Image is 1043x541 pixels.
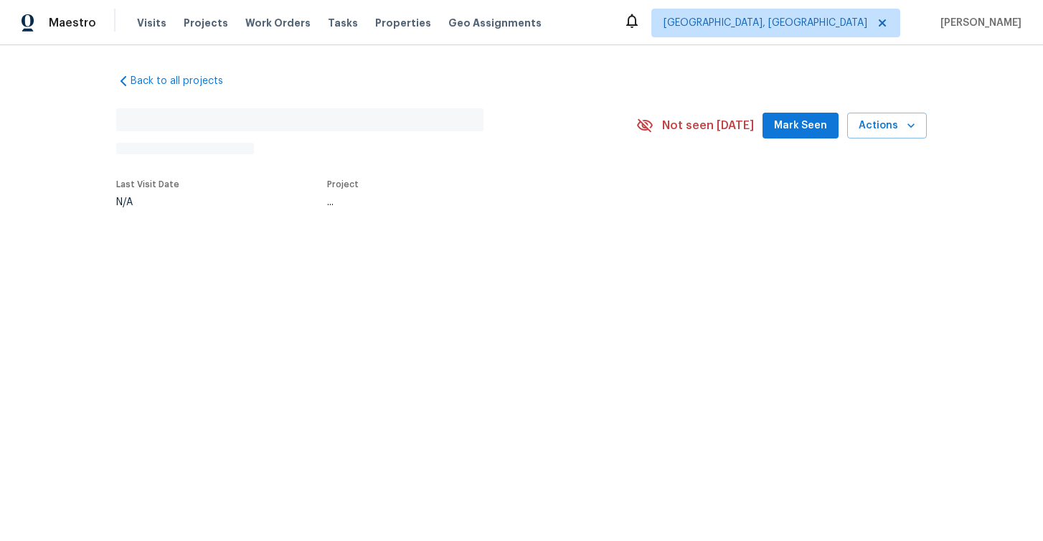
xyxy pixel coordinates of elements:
[49,16,96,30] span: Maestro
[664,16,867,30] span: [GEOGRAPHIC_DATA], [GEOGRAPHIC_DATA]
[137,16,166,30] span: Visits
[859,117,915,135] span: Actions
[662,118,754,133] span: Not seen [DATE]
[116,180,179,189] span: Last Visit Date
[184,16,228,30] span: Projects
[847,113,927,139] button: Actions
[763,113,839,139] button: Mark Seen
[245,16,311,30] span: Work Orders
[116,74,254,88] a: Back to all projects
[327,180,359,189] span: Project
[328,18,358,28] span: Tasks
[116,197,179,207] div: N/A
[774,117,827,135] span: Mark Seen
[448,16,542,30] span: Geo Assignments
[935,16,1021,30] span: [PERSON_NAME]
[375,16,431,30] span: Properties
[327,197,603,207] div: ...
